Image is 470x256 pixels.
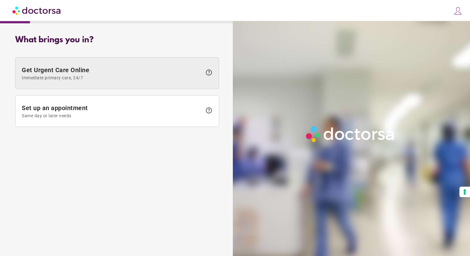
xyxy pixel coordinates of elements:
div: What brings you in? [15,35,219,45]
span: Set up an appointment [22,104,202,118]
img: Doctorsa.com [12,3,62,17]
span: Get Urgent Care Online [22,66,202,80]
img: Logo-Doctorsa-trans-White-partial-flat.png [303,123,397,144]
button: Your consent preferences for tracking technologies [459,187,470,197]
span: help [205,69,213,76]
span: Immediate primary care, 24/7 [22,75,202,80]
img: icons8-customer-100.png [454,7,462,15]
span: help [205,107,213,114]
span: Same day or later needs [22,113,202,118]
